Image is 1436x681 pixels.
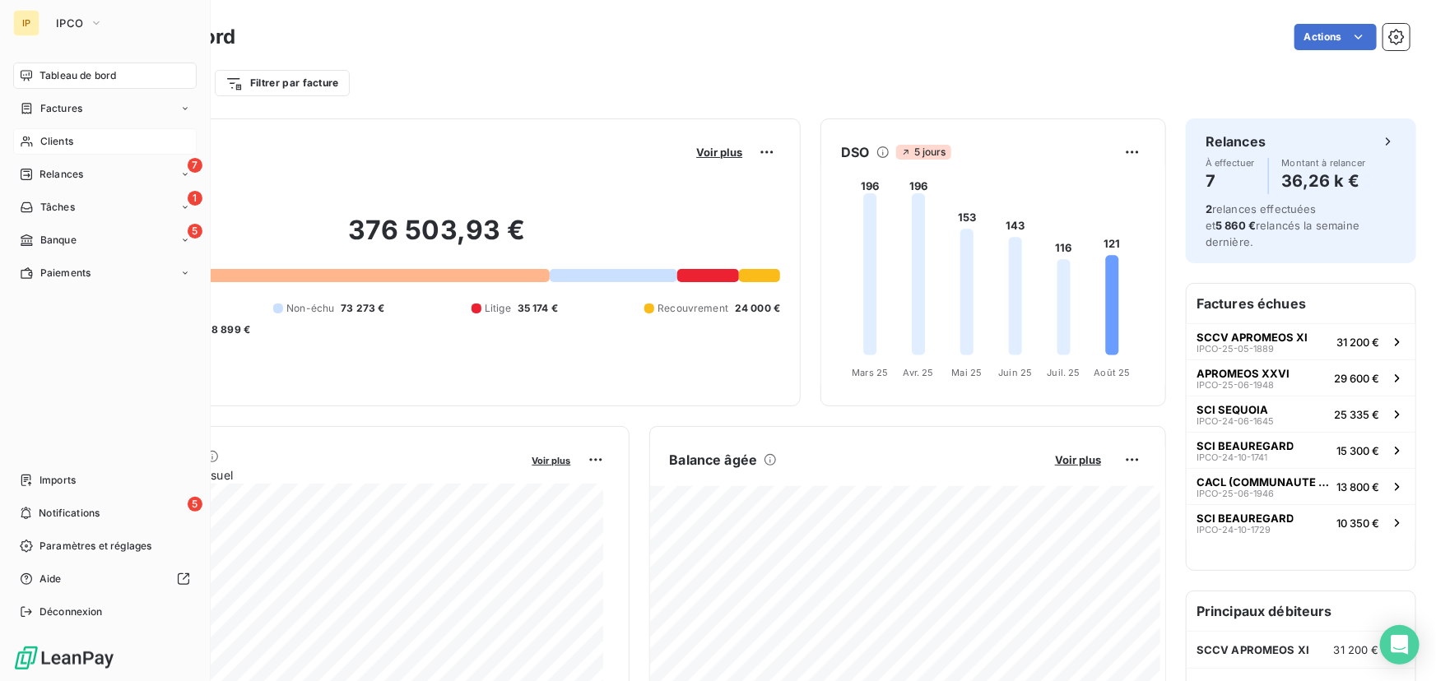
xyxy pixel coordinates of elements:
[1197,439,1294,452] span: SCI BEAUREGARD
[1197,416,1274,426] span: IPCO-24-06-1645
[13,566,197,592] a: Aide
[1197,367,1290,380] span: APROMEOS XXVI
[1334,408,1379,421] span: 25 335 €
[1334,643,1379,656] span: 31 200 €
[853,367,889,378] tspan: Mars 25
[1336,444,1379,457] span: 15 300 €
[1197,475,1330,489] span: CACL (COMMUNAUTE D'AGGLOMERATION DU
[40,266,91,280] span: Paiements
[341,301,384,316] span: 73 273 €
[1336,517,1379,530] span: 10 350 €
[658,301,728,316] span: Recouvrement
[13,128,197,155] a: Clients
[40,572,62,586] span: Aide
[485,301,511,316] span: Litige
[1187,504,1415,540] button: SCI BEAUREGARDIPCO-24-10-172910 350 €
[13,645,115,671] img: Logo LeanPay
[1187,591,1415,631] h6: Principaux débiteurs
[1336,480,1379,493] span: 13 800 €
[13,533,197,559] a: Paramètres et réglages
[518,301,558,316] span: 35 174 €
[670,450,758,470] h6: Balance âgée
[40,68,116,83] span: Tableau de bord
[1380,625,1420,665] div: Open Intercom Messenger
[896,145,951,160] span: 5 jours
[1215,219,1256,232] span: 5 860 €
[904,367,934,378] tspan: Avr. 25
[999,367,1033,378] tspan: Juin 25
[1197,380,1274,390] span: IPCO-25-06-1948
[188,224,202,239] span: 5
[1187,468,1415,504] button: CACL (COMMUNAUTE D'AGGLOMERATION DUIPCO-25-06-194613 800 €
[1197,403,1268,416] span: SCI SEQUOIA
[1055,453,1101,466] span: Voir plus
[93,214,780,263] h2: 376 503,93 €
[40,233,77,248] span: Banque
[188,191,202,206] span: 1
[691,145,747,160] button: Voir plus
[39,506,100,521] span: Notifications
[13,227,197,253] a: 5Banque
[188,158,202,173] span: 7
[952,367,983,378] tspan: Mai 25
[1187,432,1415,468] button: SCI BEAUREGARDIPCO-24-10-174115 300 €
[1187,323,1415,359] button: SCCV APROMEOS XIIPCO-25-05-188931 200 €
[1197,452,1267,462] span: IPCO-24-10-1741
[40,200,75,215] span: Tâches
[13,194,197,220] a: 1Tâches
[1206,202,1359,248] span: relances effectuées et relancés la semaine dernière.
[13,161,197,188] a: 7Relances
[13,260,197,286] a: Paiements
[527,452,576,467] button: Voir plus
[286,301,334,316] span: Non-échu
[1197,344,1274,354] span: IPCO-25-05-1889
[215,70,350,96] button: Filtrer par facture
[56,16,83,30] span: IPCO
[1206,202,1212,215] span: 2
[1187,396,1415,432] button: SCI SEQUOIAIPCO-24-06-164525 335 €
[93,466,521,484] span: Chiffre d'affaires mensuel
[1206,132,1266,151] h6: Relances
[532,455,571,466] span: Voir plus
[40,167,83,182] span: Relances
[735,301,780,316] span: 24 000 €
[1294,24,1377,50] button: Actions
[188,497,202,512] span: 5
[40,539,151,554] span: Paramètres et réglages
[1197,512,1294,525] span: SCI BEAUREGARD
[841,142,869,162] h6: DSO
[1282,168,1366,194] h4: 36,26 k €
[1197,331,1308,344] span: SCCV APROMEOS XI
[1282,158,1366,168] span: Montant à relancer
[13,467,197,493] a: Imports
[40,101,82,116] span: Factures
[40,605,103,619] span: Déconnexion
[1197,489,1274,498] span: IPCO-25-06-1946
[13,10,40,36] div: IP
[1094,367,1131,378] tspan: Août 25
[1197,525,1271,535] span: IPCO-24-10-1729
[40,473,76,488] span: Imports
[696,146,742,159] span: Voir plus
[1206,168,1255,194] h4: 7
[1206,158,1255,168] span: À effectuer
[13,63,197,89] a: Tableau de bord
[40,134,73,149] span: Clients
[1187,359,1415,396] button: APROMEOS XXVIIPCO-25-06-194829 600 €
[207,322,250,337] span: -8 899 €
[1334,372,1379,385] span: 29 600 €
[1048,367,1080,378] tspan: Juil. 25
[1187,284,1415,323] h6: Factures échues
[1336,336,1379,349] span: 31 200 €
[1197,643,1309,656] span: SCCV APROMEOS XI
[1050,452,1106,467] button: Voir plus
[13,95,197,122] a: Factures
